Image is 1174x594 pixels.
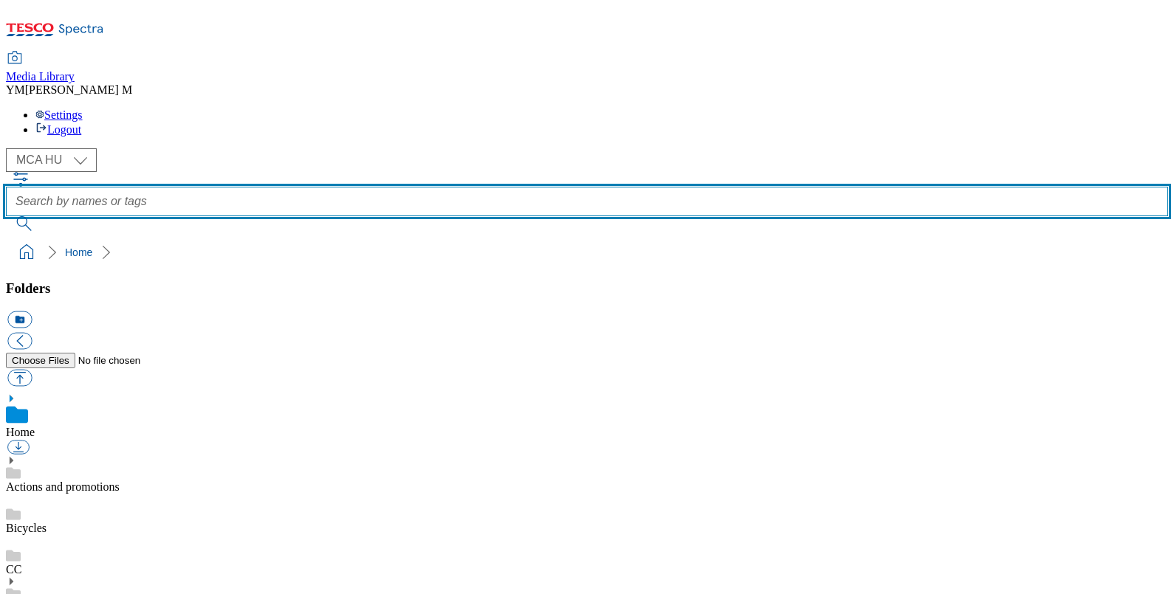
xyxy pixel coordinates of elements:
h3: Folders [6,280,1168,297]
a: CC [6,563,21,576]
a: Home [6,426,35,438]
input: Search by names or tags [6,187,1168,216]
a: Settings [35,108,83,121]
a: home [15,241,38,264]
nav: breadcrumb [6,238,1168,266]
span: [PERSON_NAME] M [25,83,132,96]
span: Media Library [6,70,75,83]
span: YM [6,83,25,96]
a: Logout [35,123,81,136]
a: Home [65,246,92,258]
a: Media Library [6,52,75,83]
a: Bicycles [6,522,47,534]
a: Actions and promotions [6,480,120,493]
